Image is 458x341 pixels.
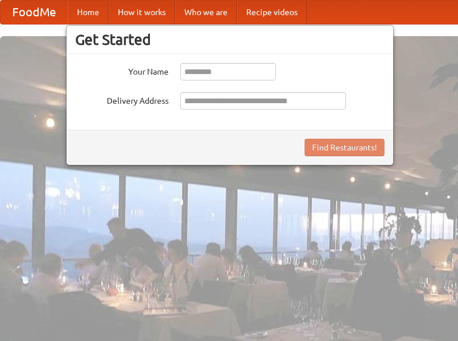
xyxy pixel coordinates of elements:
[75,63,169,78] label: Your Name
[237,1,307,24] a: Recipe videos
[68,1,109,24] a: Home
[75,31,384,48] h3: Get Started
[75,92,169,107] label: Delivery Address
[175,1,237,24] a: Who we are
[305,139,384,156] button: Find Restaurants!
[1,1,68,24] a: FoodMe
[109,1,175,24] a: How it works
